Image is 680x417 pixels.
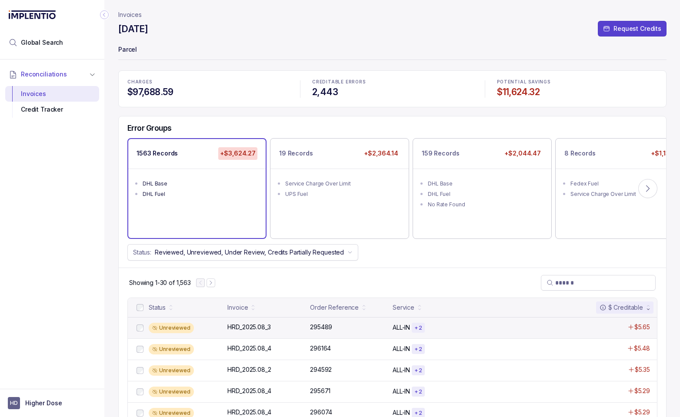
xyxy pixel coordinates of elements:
p: 8 Records [564,149,596,158]
div: UPS Fuel [285,190,399,199]
p: + 2 [414,410,422,417]
p: Showing 1-30 of 1,563 [129,278,191,287]
div: $ Creditable [600,303,643,312]
p: 19 Records [279,149,313,158]
div: Service Charge Over Limit [285,179,399,188]
button: Status:Reviewed, Unreviewed, Under Review, Credits Partially Requested [127,244,358,261]
p: + 2 [414,367,422,374]
p: $5.29 [634,387,650,395]
div: DHL Base [143,179,257,188]
a: Invoices [118,10,142,19]
div: Unreviewed [149,323,194,333]
p: ALL-IN [393,366,410,374]
p: HRD_2025.08_4 [227,387,271,395]
div: Remaining page entries [129,278,191,287]
p: ALL-IN [393,387,410,396]
div: Service [393,303,414,312]
p: 295489 [310,323,332,331]
button: Next Page [207,278,215,287]
p: Request Credits [613,24,661,33]
p: 296164 [310,344,331,353]
div: No Rate Found [428,200,542,209]
input: checkbox-checkbox [137,388,143,395]
div: Status [149,303,166,312]
div: Invoice [227,303,248,312]
span: Global Search [21,38,63,47]
p: $5.29 [634,408,650,417]
div: DHL Base [428,179,542,188]
p: Higher Dose [25,399,62,407]
div: Order Reference [310,303,359,312]
input: checkbox-checkbox [137,324,143,331]
div: Invoices [12,86,92,102]
p: Parcel [118,42,667,59]
div: Unreviewed [149,365,194,376]
p: 295671 [310,387,330,395]
p: ALL-IN [393,323,410,332]
p: 294592 [310,365,332,374]
button: Reconciliations [5,65,99,84]
p: ALL-IN [393,344,410,353]
p: $5.35 [635,365,650,374]
button: User initialsHigher Dose [8,397,97,409]
h4: [DATE] [118,23,148,35]
p: + 2 [414,324,422,331]
input: checkbox-checkbox [137,367,143,374]
p: HRD_2025.08_2 [227,365,271,374]
p: + 2 [414,346,422,353]
h4: 2,443 [312,86,473,98]
span: User initials [8,397,20,409]
input: checkbox-checkbox [137,410,143,417]
p: HRD_2025.08_4 [227,408,271,417]
input: checkbox-checkbox [137,304,143,311]
p: +$2,364.14 [362,147,400,159]
div: Collapse Icon [99,10,110,20]
div: Unreviewed [149,387,194,397]
div: Credit Tracker [12,102,92,117]
p: 296074 [310,408,332,417]
p: HRD_2025.08_4 [227,344,271,353]
p: Reviewed, Unreviewed, Under Review, Credits Partially Requested [155,248,344,257]
p: $5.48 [634,344,650,353]
h5: Error Groups [127,123,172,133]
p: + 2 [414,388,422,395]
span: Reconciliations [21,70,67,79]
div: DHL Fuel [428,190,542,199]
p: HRD_2025.08_3 [227,323,270,331]
p: POTENTIAL SAVINGS [497,79,657,85]
h4: $97,688.59 [127,86,288,98]
p: 1563 Records [137,149,178,158]
p: +$3,624.27 [218,147,257,159]
button: Request Credits [598,21,667,36]
p: CREDITABLE ERRORS [312,79,473,85]
p: Status: [133,248,151,257]
div: Reconciliations [5,84,99,119]
p: $5.65 [634,323,650,331]
input: checkbox-checkbox [137,346,143,353]
nav: breadcrumb [118,10,142,19]
div: DHL Fuel [143,190,257,199]
p: ALL-IN [393,408,410,417]
h4: $11,624.32 [497,86,657,98]
p: CHARGES [127,79,288,85]
div: Unreviewed [149,344,194,354]
p: 159 Records [422,149,459,158]
p: +$2,044.47 [503,147,543,159]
